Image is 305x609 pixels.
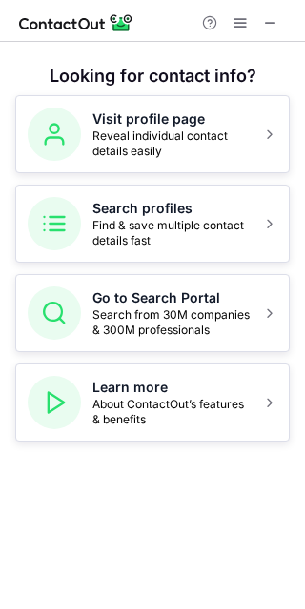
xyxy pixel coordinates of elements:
[92,109,251,128] h5: Visit profile page
[92,378,251,397] h5: Learn more
[28,108,81,161] img: Visit profile page
[92,218,251,248] span: Find & save multiple contact details fast
[15,274,290,352] button: Go to Search PortalSearch from 30M companies & 300M professionals
[92,307,251,338] span: Search from 30M companies & 300M professionals
[92,128,251,159] span: Reveal individual contact details easily
[19,11,133,34] img: ContactOut v5.3.10
[28,197,81,250] img: Search profiles
[15,95,290,173] button: Visit profile pageReveal individual contact details easily
[28,376,81,429] img: Learn more
[92,199,251,218] h5: Search profiles
[92,397,251,427] span: About ContactOut’s features & benefits
[15,185,290,263] button: Search profilesFind & save multiple contact details fast
[15,363,290,442] button: Learn moreAbout ContactOut’s features & benefits
[92,288,251,307] h5: Go to Search Portal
